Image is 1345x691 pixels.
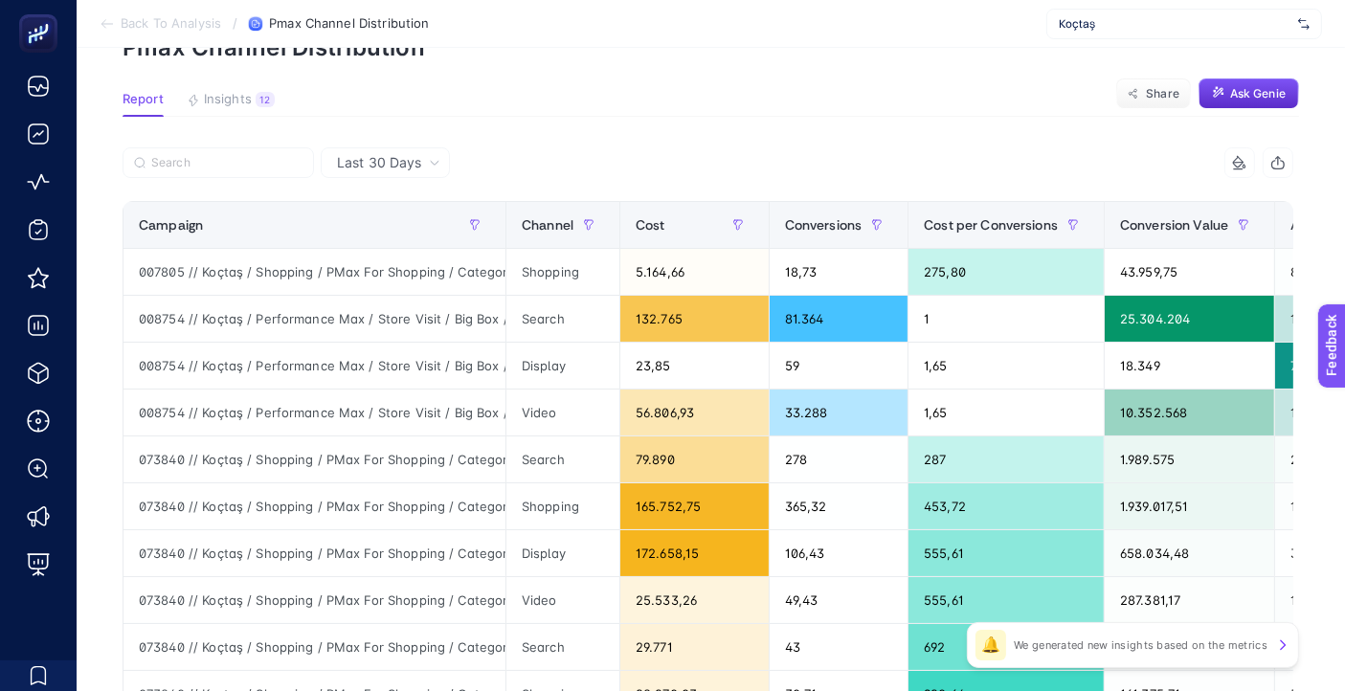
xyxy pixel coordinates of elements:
[506,343,619,389] div: Display
[123,390,505,435] div: 008754 // Koçtaş / Performance Max / Store Visit / Big Box / 2025 / Always On
[204,92,252,107] span: Insights
[123,92,164,107] span: Report
[785,217,863,233] span: Conversions
[123,483,505,529] div: 073840 // Koçtaş / Shopping / PMax For Shopping / Category / Mobilya (Web)
[770,577,908,623] div: 49,43
[908,577,1104,623] div: 555,61
[1059,16,1290,32] span: Koçtaş
[620,390,769,435] div: 56.806,93
[1116,78,1191,109] button: Share
[123,530,505,576] div: 073840 // Koçtaş / Shopping / PMax For Shopping / Category / Mobilya (Web)
[123,436,505,482] div: 073840 // Koçtaş / Shopping / PMax For Shopping / Category / Mobilya (Web)
[506,296,619,342] div: Search
[770,249,908,295] div: 18,73
[908,249,1104,295] div: 275,80
[620,483,769,529] div: 165.752,75
[1105,483,1274,529] div: 1.939.017,51
[1105,296,1274,342] div: 25.304.204
[1146,86,1179,101] span: Share
[1105,436,1274,482] div: 1.989.575
[522,217,573,233] span: Channel
[770,436,908,482] div: 278
[1199,78,1299,109] button: Ask Genie
[770,343,908,389] div: 59
[123,296,505,342] div: 008754 // Koçtaş / Performance Max / Store Visit / Big Box / 2025 / Always On
[121,16,221,32] span: Back To Analysis
[620,624,769,670] div: 29.771
[620,343,769,389] div: 23,85
[506,577,619,623] div: Video
[770,530,908,576] div: 106,43
[975,630,1006,660] div: 🔔
[770,296,908,342] div: 81.364
[506,390,619,435] div: Video
[233,15,237,31] span: /
[636,217,665,233] span: Cost
[506,483,619,529] div: Shopping
[620,577,769,623] div: 25.533,26
[1105,577,1274,623] div: 287.381,17
[770,390,908,435] div: 33.288
[770,624,908,670] div: 43
[337,153,421,172] span: Last 30 Days
[908,390,1104,435] div: 1,65
[123,577,505,623] div: 073840 // Koçtaş / Shopping / PMax For Shopping / Category / Mobilya (Web)
[1014,637,1267,653] p: We generated new insights based on the metrics
[908,624,1104,670] div: 692
[770,483,908,529] div: 365,32
[620,249,769,295] div: 5.164,66
[506,249,619,295] div: Shopping
[139,217,203,233] span: Campaign
[1105,530,1274,576] div: 658.034,48
[1105,390,1274,435] div: 10.352.568
[620,296,769,342] div: 132.765
[123,343,505,389] div: 008754 // Koçtaş / Performance Max / Store Visit / Big Box / 2025 / Always On
[506,436,619,482] div: Search
[908,343,1104,389] div: 1,65
[1298,14,1310,33] img: svg%3e
[620,436,769,482] div: 79.890
[1105,343,1274,389] div: 18.349
[506,624,619,670] div: Search
[908,530,1104,576] div: 555,61
[123,249,505,295] div: 007805 // Koçtaş / Shopping / PMax For Shopping / Category / Kamp Sezonu İletişimi Kampanyası (We...
[1120,217,1228,233] span: Conversion Value
[151,156,303,170] input: Search
[908,436,1104,482] div: 287
[256,92,275,107] div: 12
[123,624,505,670] div: 073840 // Koçtaş / Shopping / PMax For Shopping / Category / Mobilya / Gardırop (Web)
[620,530,769,576] div: 172.658,15
[908,483,1104,529] div: 453,72
[269,16,429,32] span: Pmax Channel Distribution
[506,530,619,576] div: Display
[1105,249,1274,295] div: 43.959,75
[908,296,1104,342] div: 1
[11,6,73,21] span: Feedback
[1230,86,1286,101] span: Ask Genie
[924,217,1058,233] span: Cost per Conversions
